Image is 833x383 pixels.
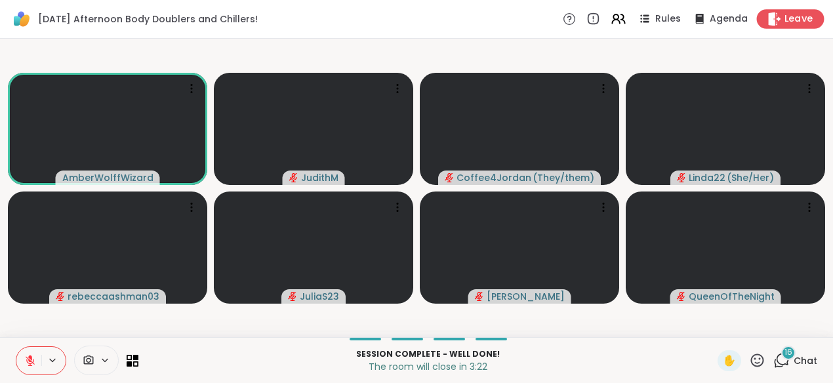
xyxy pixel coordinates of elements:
span: Leave [784,12,813,26]
span: audio-muted [677,292,686,301]
span: 16 [784,347,792,358]
span: Chat [794,354,817,367]
span: ✋ [723,353,736,369]
span: Coffee4Jordan [457,171,531,184]
span: Agenda [710,12,748,26]
span: ( She/Her ) [727,171,774,184]
span: [DATE] Afternoon Body Doublers and Chillers! [38,12,258,26]
span: Rules [655,12,681,26]
span: [PERSON_NAME] [487,290,565,303]
span: Linda22 [689,171,725,184]
span: JudithM [301,171,338,184]
span: JuliaS23 [300,290,339,303]
span: audio-muted [677,173,686,182]
span: rebeccaashman03 [68,290,159,303]
span: audio-muted [475,292,484,301]
span: QueenOfTheNight [689,290,775,303]
span: AmberWolffWizard [62,171,153,184]
span: audio-muted [288,292,297,301]
span: audio-muted [56,292,65,301]
span: audio-muted [289,173,298,182]
p: The room will close in 3:22 [146,360,710,373]
span: ( They/them ) [533,171,594,184]
span: audio-muted [445,173,454,182]
img: ShareWell Logomark [10,8,33,30]
p: Session Complete - well done! [146,348,710,360]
